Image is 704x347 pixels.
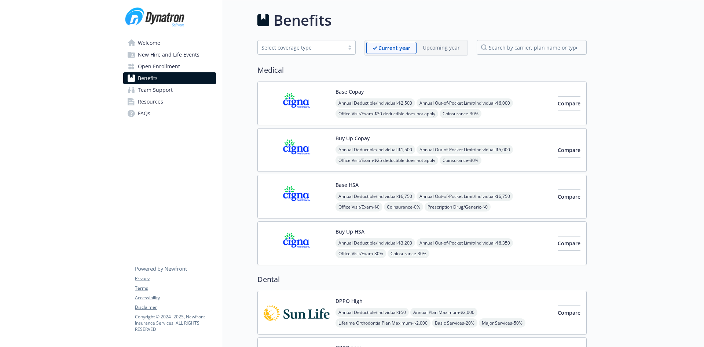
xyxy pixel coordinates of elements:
[378,44,410,52] p: Current year
[335,228,364,235] button: Buy Up HSA
[335,98,415,108] span: Annual Deductible/Individual - $2,500
[558,189,580,204] button: Compare
[558,236,580,251] button: Compare
[257,274,587,285] h2: Dental
[138,49,199,61] span: New Hire and Life Events
[423,44,460,51] p: Upcoming year
[335,202,382,212] span: Office Visit/Exam - $0
[123,61,216,72] a: Open Enrollment
[417,42,466,54] span: Upcoming year
[558,306,580,320] button: Compare
[479,318,525,328] span: Major Services - 50%
[138,84,173,96] span: Team Support
[264,297,330,328] img: Sun Life Financial carrier logo
[335,145,415,154] span: Annual Deductible/Individual - $1,500
[558,96,580,111] button: Compare
[135,285,216,292] a: Terms
[138,72,158,84] span: Benefits
[417,192,513,201] span: Annual Out-of-Pocket Limit/Individual - $6,750
[558,240,580,247] span: Compare
[558,100,580,107] span: Compare
[417,98,513,108] span: Annual Out-of-Pocket Limit/Individual - $6,000
[335,297,363,305] button: DPPO High
[123,72,216,84] a: Benefits
[335,181,359,189] button: Base HSA
[123,37,216,49] a: Welcome
[264,88,330,119] img: CIGNA carrier logo
[410,308,477,317] span: Annual Plan Maximum - $2,000
[335,134,370,142] button: Buy Up Copay
[417,238,513,247] span: Annual Out-of-Pocket Limit/Individual - $6,350
[440,156,481,165] span: Coinsurance - 30%
[261,44,341,51] div: Select coverage type
[274,9,331,31] h1: Benefits
[138,96,163,108] span: Resources
[558,193,580,200] span: Compare
[425,202,491,212] span: Prescription Drug/Generic - $0
[558,309,580,316] span: Compare
[135,314,216,332] p: Copyright © 2024 - 2025 , Newfront Insurance Services, ALL RIGHTS RESERVED
[335,88,364,95] button: Base Copay
[335,308,409,317] span: Annual Deductible/Individual - $50
[135,275,216,282] a: Privacy
[138,108,150,119] span: FAQs
[384,202,423,212] span: Coinsurance - 0%
[264,181,330,212] img: CIGNA carrier logo
[257,65,587,76] h2: Medical
[558,143,580,158] button: Compare
[138,37,160,49] span: Welcome
[558,147,580,153] span: Compare
[123,96,216,108] a: Resources
[264,228,330,259] img: CIGNA carrier logo
[477,40,587,55] input: search by carrier, plan name or type
[123,108,216,119] a: FAQs
[335,156,438,165] span: Office Visit/Exam - $25 deductible does not apply
[138,61,180,72] span: Open Enrollment
[335,192,415,201] span: Annual Deductible/Individual - $6,750
[417,145,513,154] span: Annual Out-of-Pocket Limit/Individual - $5,000
[335,109,438,118] span: Office Visit/Exam - $30 deductible does not apply
[335,238,415,247] span: Annual Deductible/Individual - $3,200
[135,304,216,311] a: Disclaimer
[264,134,330,166] img: CIGNA carrier logo
[335,249,386,258] span: Office Visit/Exam - 30%
[432,318,477,328] span: Basic Services - 20%
[123,49,216,61] a: New Hire and Life Events
[440,109,481,118] span: Coinsurance - 30%
[335,318,430,328] span: Lifetime Orthodontia Plan Maximum - $2,000
[388,249,429,258] span: Coinsurance - 30%
[123,84,216,96] a: Team Support
[135,294,216,301] a: Accessibility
